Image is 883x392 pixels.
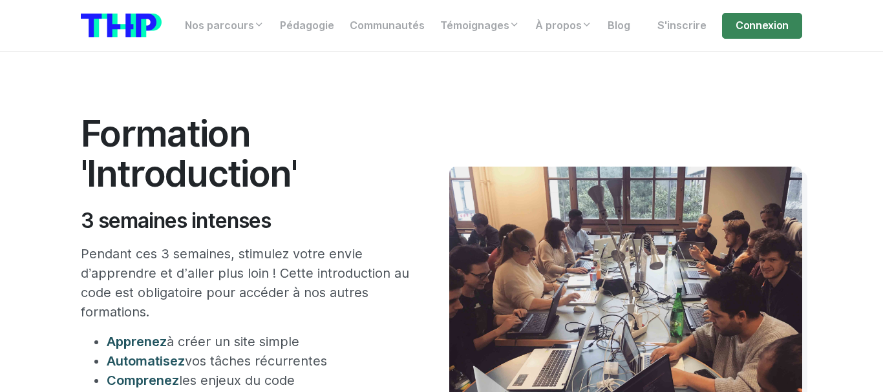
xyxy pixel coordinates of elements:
span: Apprenez [107,334,167,349]
li: les enjeux du code [107,371,410,390]
h1: Formation 'Introduction' [81,114,410,193]
a: À propos [527,13,600,39]
a: Blog [600,13,638,39]
li: à créer un site simple [107,332,410,351]
a: Communautés [342,13,432,39]
p: Pendant ces 3 semaines, stimulez votre envie d’apprendre et d’aller plus loin ! Cette introductio... [81,244,410,322]
a: Connexion [722,13,802,39]
span: Comprenez [107,373,179,388]
a: Pédagogie [272,13,342,39]
a: S'inscrire [650,13,714,39]
a: Témoignages [432,13,527,39]
li: vos tâches récurrentes [107,351,410,371]
h2: 3 semaines intenses [81,209,410,233]
img: logo [81,14,162,37]
span: Automatisez [107,353,185,369]
a: Nos parcours [177,13,272,39]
